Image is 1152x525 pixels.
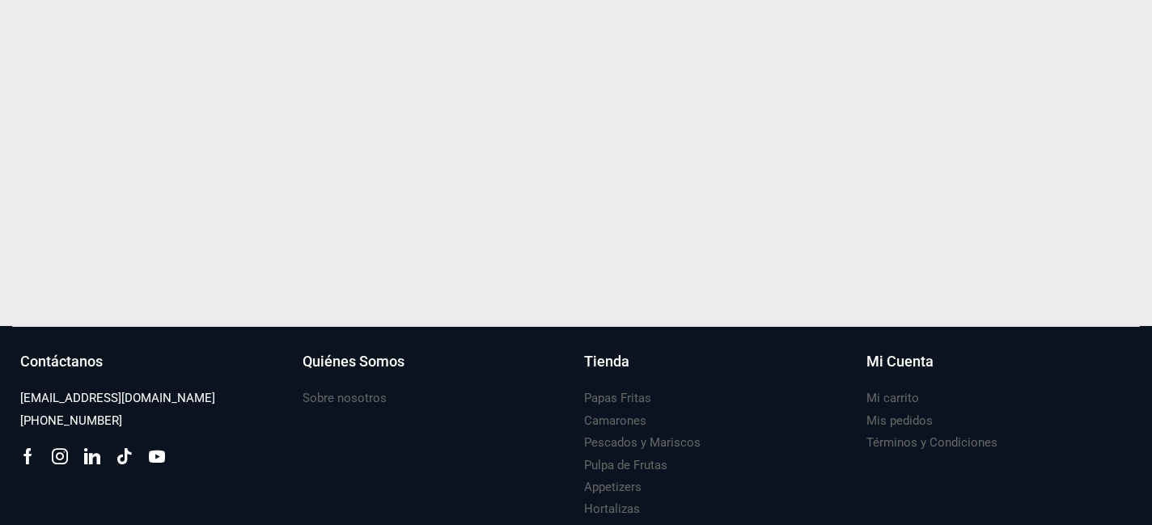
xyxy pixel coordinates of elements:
h3: Contáctanos [20,351,103,372]
a: Quiénes Somos [303,351,569,388]
a: Términos y Condiciones [866,432,997,454]
a: Appetizers [584,476,642,498]
h3: Papas Fritas [584,390,651,407]
h3: Mi carrito [866,390,919,407]
h3: Tienda [584,351,629,372]
h3: Mi Cuenta [866,351,934,372]
a: Mi Cuenta [866,351,1133,388]
h3: Camarones [584,413,646,430]
h3: Sobre nosotros [303,390,387,407]
h3: Pescados y Mariscos [584,434,701,451]
a: Pulpa de Frutas [584,455,667,476]
a: Sobre nosotros [303,387,387,409]
h3: Pulpa de Frutas [584,457,667,474]
h3: [PHONE_NUMBER] [20,413,122,430]
h3: Mis pedidos [866,413,933,430]
h3: Appetizers [584,479,642,496]
a: Hortalizas [584,498,640,520]
a: [EMAIL_ADDRESS][DOMAIN_NAME] [20,387,215,409]
a: Camarones [584,410,646,432]
a: Contáctanos [20,351,286,388]
h3: Hortalizas [584,501,640,518]
a: Pescados y Mariscos [584,432,701,454]
h3: Quiénes Somos [303,351,404,372]
a: Mis pedidos [866,410,933,432]
h3: [EMAIL_ADDRESS][DOMAIN_NAME] [20,390,215,407]
a: Mi carrito [866,387,919,409]
a: Papas Fritas [584,387,651,409]
h3: Términos y Condiciones [866,434,997,451]
a: [PHONE_NUMBER] [20,410,122,432]
a: Tienda [584,351,850,388]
